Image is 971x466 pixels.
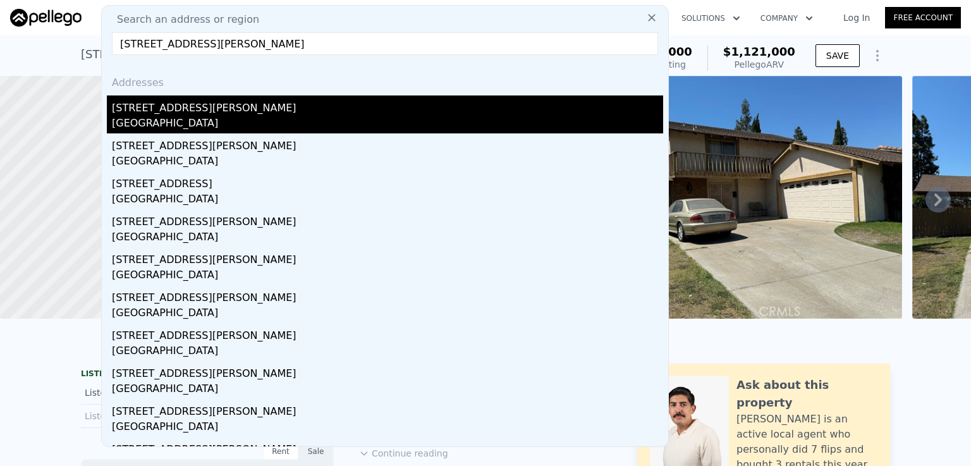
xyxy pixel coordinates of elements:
div: [STREET_ADDRESS][PERSON_NAME] [112,399,663,419]
div: [STREET_ADDRESS][PERSON_NAME] [112,323,663,343]
span: Search an address or region [107,12,259,27]
div: [STREET_ADDRESS][PERSON_NAME] [112,285,663,305]
div: Ask about this property [736,376,877,412]
input: Enter an address, city, region, neighborhood or zip code [112,32,658,55]
div: [GEOGRAPHIC_DATA] [112,230,663,247]
div: Addresses [107,65,663,95]
div: [GEOGRAPHIC_DATA] [112,267,663,285]
div: [GEOGRAPHIC_DATA] [112,116,663,133]
div: [GEOGRAPHIC_DATA] [112,343,663,361]
div: [GEOGRAPHIC_DATA] [112,154,663,171]
div: Pellego ARV [723,58,795,71]
div: Listed [85,410,197,422]
div: [GEOGRAPHIC_DATA] [112,192,663,209]
div: [STREET_ADDRESS][PERSON_NAME] , [GEOGRAPHIC_DATA] , CA 92806 [81,46,478,63]
div: [STREET_ADDRESS][PERSON_NAME] [112,437,663,457]
div: [STREET_ADDRESS] [112,171,663,192]
img: Sale: 167651619 Parcel: 63376753 [578,76,902,319]
button: Show Options [865,43,890,68]
button: Solutions [671,7,750,30]
a: Free Account [885,7,961,28]
button: Continue reading [359,447,448,460]
a: Log In [828,11,885,24]
button: SAVE [815,44,860,67]
div: [STREET_ADDRESS][PERSON_NAME] [112,133,663,154]
img: Pellego [10,9,82,27]
div: [STREET_ADDRESS][PERSON_NAME] [112,247,663,267]
div: Sale [298,443,334,460]
div: [STREET_ADDRESS][PERSON_NAME] [112,361,663,381]
div: [GEOGRAPHIC_DATA] [112,381,663,399]
span: $1,121,000 [723,45,795,58]
div: [STREET_ADDRESS][PERSON_NAME] [112,95,663,116]
div: LISTING & SALE HISTORY [81,369,334,381]
div: [STREET_ADDRESS][PERSON_NAME] [112,209,663,230]
div: Rent [263,443,298,460]
div: [GEOGRAPHIC_DATA] [112,419,663,437]
div: Listed [85,386,197,399]
button: Company [750,7,823,30]
div: [GEOGRAPHIC_DATA] [112,305,663,323]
